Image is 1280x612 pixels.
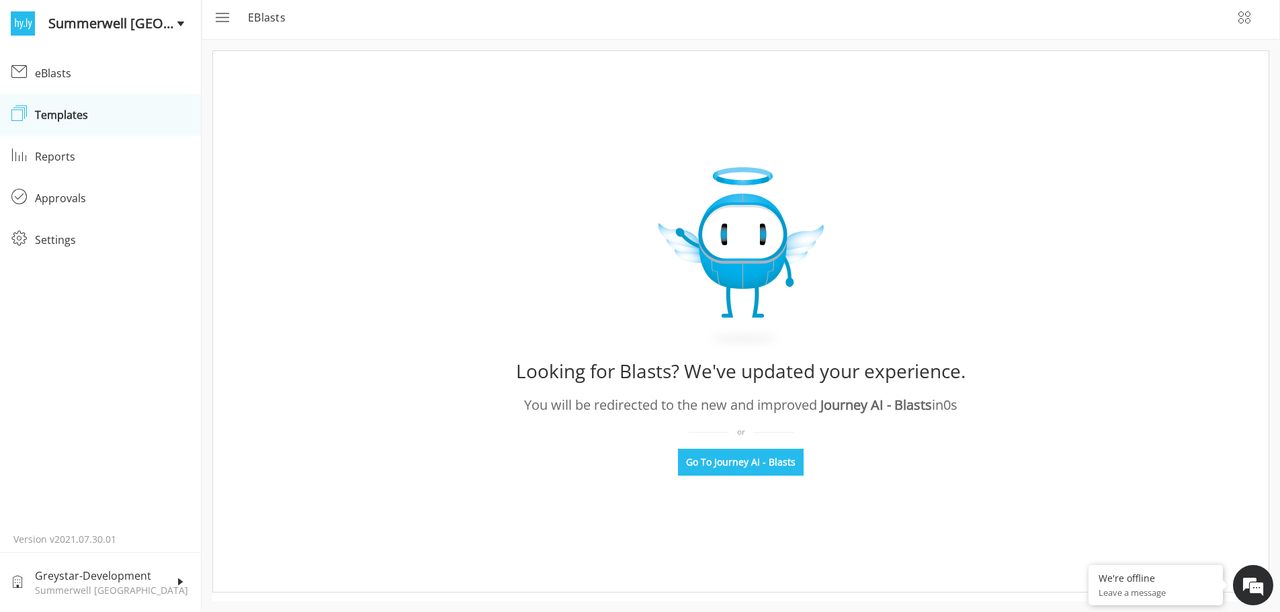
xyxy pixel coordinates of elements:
div: Templates [35,107,190,123]
div: We're offline [1099,572,1213,584]
div: or [689,426,794,438]
div: You will be redirected to the new and improved in 0 s [524,395,957,415]
span: Journey AI - Blasts [820,396,932,414]
span: We are offline. Please leave us a message. [28,169,234,305]
textarea: Type your message and click 'Submit' [7,367,256,414]
span: Go To Journey AI - Blasts [686,455,796,469]
img: logo [11,11,35,36]
div: eBlasts [35,65,190,81]
p: Leave a message [1099,586,1213,599]
div: Looking for Blasts? We've updated your experience. [516,355,966,387]
img: d_692782471_company_1567716308916_692782471 [23,67,56,101]
button: menu [205,1,237,34]
div: Approvals [35,190,190,206]
span: Summerwell [GEOGRAPHIC_DATA] [48,13,177,34]
button: Go To Journey AI - Blasts [678,449,804,476]
p: eBlasts [248,9,294,26]
em: Submit [197,414,244,432]
div: Settings [35,232,190,248]
div: Minimize live chat window [220,7,253,39]
div: Leave a message [70,75,226,93]
p: Version v2021.07.30.01 [13,533,187,546]
div: Reports [35,148,190,165]
img: expiry_Image [658,167,824,351]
